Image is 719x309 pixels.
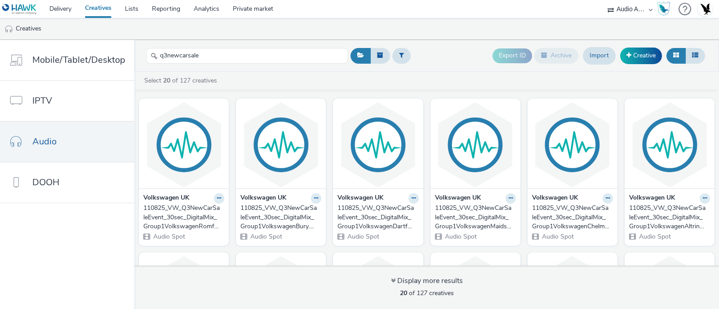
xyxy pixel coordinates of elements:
[435,204,512,231] div: 110825_VW_Q3NewCarSaleEvent_30sec_DigitalMix_Group1VolkswagenMaidstone.mp3
[391,276,463,286] div: Display more results
[4,25,13,34] img: audio
[698,2,712,16] img: Account UK
[400,289,454,297] span: of 127 creatives
[629,204,710,231] a: 110825_VW_Q3NewCarSaleEvent_30sec_DigitalMix_Group1VolkswagenAltrincham.mp3
[629,204,706,231] div: 110825_VW_Q3NewCarSaleEvent_30sec_DigitalMix_Group1VolkswagenAltrincham.mp3
[657,2,674,16] a: Hawk Academy
[141,101,226,188] img: 110825_VW_Q3NewCarSaleEvent_30sec_DigitalMix_Group1VolkswagenRomford.mp3 visual
[620,48,662,64] a: Creative
[2,4,37,15] img: undefined Logo
[146,48,348,64] input: Search...
[444,232,477,241] span: Audio Spot
[629,193,675,204] strong: Volkswagen UK
[152,232,185,241] span: Audio Spot
[666,48,686,63] button: Grid
[240,193,286,204] strong: Volkswagen UK
[143,76,221,85] a: Select of 127 creatives
[532,193,578,204] strong: Volkswagen UK
[530,101,615,188] img: 110825_VW_Q3NewCarSaleEvent_30sec_DigitalMix_Group1VolkswagenChelmsford.mp3 visual
[32,94,52,107] span: IPTV
[337,193,383,204] strong: Volkswagen UK
[583,47,616,64] a: Import
[435,204,516,231] a: 110825_VW_Q3NewCarSaleEvent_30sec_DigitalMix_Group1VolkswagenMaidstone.mp3
[435,193,481,204] strong: Volkswagen UK
[346,232,379,241] span: Audio Spot
[493,48,532,63] button: Export ID
[32,135,57,148] span: Audio
[337,204,418,231] a: 110825_VW_Q3NewCarSaleEvent_30sec_DigitalMix_Group1VolkswagenDartford.mp3
[240,204,321,231] a: 110825_VW_Q3NewCarSaleEvent_30sec_DigitalMix_Group1VolkswagenBury.mp3
[143,204,224,231] a: 110825_VW_Q3NewCarSaleEvent_30sec_DigitalMix_Group1VolkswagenRomford.mp3
[541,232,574,241] span: Audio Spot
[532,204,613,231] a: 110825_VW_Q3NewCarSaleEvent_30sec_DigitalMix_Group1VolkswagenChelmsford.mp3
[400,289,407,297] strong: 20
[638,232,671,241] span: Audio Spot
[249,232,282,241] span: Audio Spot
[685,48,705,63] button: Table
[335,101,421,188] img: 110825_VW_Q3NewCarSaleEvent_30sec_DigitalMix_Group1VolkswagenDartford.mp3 visual
[337,204,415,231] div: 110825_VW_Q3NewCarSaleEvent_30sec_DigitalMix_Group1VolkswagenDartford.mp3
[532,204,609,231] div: 110825_VW_Q3NewCarSaleEvent_30sec_DigitalMix_Group1VolkswagenChelmsford.mp3
[240,204,318,231] div: 110825_VW_Q3NewCarSaleEvent_30sec_DigitalMix_Group1VolkswagenBury.mp3
[32,176,59,189] span: DOOH
[627,101,712,188] img: 110825_VW_Q3NewCarSaleEvent_30sec_DigitalMix_Group1VolkswagenAltrincham.mp3 visual
[238,101,324,188] img: 110825_VW_Q3NewCarSaleEvent_30sec_DigitalMix_Group1VolkswagenBury.mp3 visual
[163,76,170,85] strong: 20
[143,204,221,231] div: 110825_VW_Q3NewCarSaleEvent_30sec_DigitalMix_Group1VolkswagenRomford.mp3
[657,2,670,16] img: Hawk Academy
[433,101,518,188] img: 110825_VW_Q3NewCarSaleEvent_30sec_DigitalMix_Group1VolkswagenMaidstone.mp3 visual
[534,48,578,63] button: Archive
[143,193,189,204] strong: Volkswagen UK
[32,53,125,66] span: Mobile/Tablet/Desktop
